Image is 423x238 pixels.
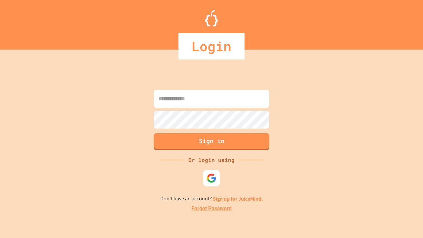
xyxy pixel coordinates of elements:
[191,205,232,213] a: Forgot Password
[205,10,218,26] img: Logo.svg
[368,183,416,211] iframe: chat widget
[213,195,263,202] a: Sign up for JuiceMind.
[185,156,238,164] div: Or login using
[207,173,216,183] img: google-icon.svg
[154,133,269,150] button: Sign in
[160,195,263,203] p: Don't have an account?
[395,212,416,231] iframe: chat widget
[178,33,245,59] div: Login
